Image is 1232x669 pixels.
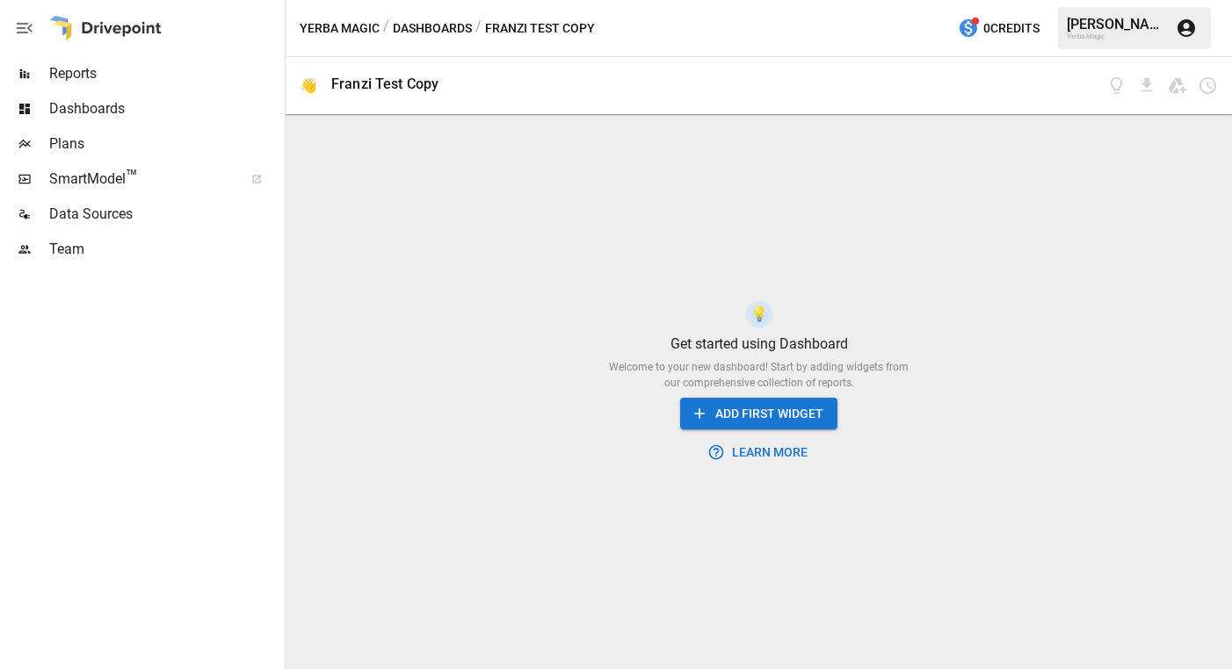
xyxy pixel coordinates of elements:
[49,63,281,84] span: Reports
[49,204,281,225] span: Data Sources
[126,166,138,188] span: ™
[49,98,281,119] span: Dashboards
[983,18,1040,40] span: 0 Credits
[1167,76,1187,96] button: Save as Google Doc
[1137,76,1157,96] button: Download dashboard
[475,18,482,40] div: /
[601,359,917,391] div: Welcome to your new dashboard! Start by adding widgets from our comprehensive collection of reports.
[49,169,232,190] span: SmartModel
[680,398,837,430] button: ADD FIRST WIDGET
[1198,76,1218,96] button: Schedule dashboard
[1067,16,1165,32] div: [PERSON_NAME]
[300,18,380,40] button: Yerba Magic
[951,12,1047,45] button: 0Credits
[1067,32,1165,40] div: Yerba Magic
[393,18,472,40] button: Dashboards
[670,335,848,352] div: Get started using Dashboard
[49,133,281,155] span: Plans
[1106,76,1127,96] button: View documentation
[49,239,281,260] span: Team
[300,77,317,94] div: 👋
[383,18,389,40] div: /
[704,436,815,469] button: Learn More
[750,306,768,322] div: 💡
[331,76,438,92] div: Franzi Test Copy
